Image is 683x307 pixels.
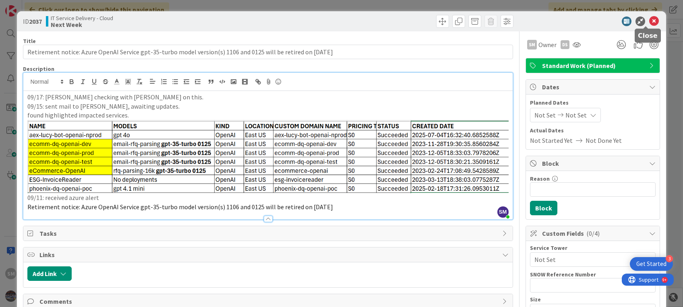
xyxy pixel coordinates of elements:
div: Get Started [636,260,666,268]
span: Not Set [565,110,587,120]
p: 09/15: sent mail to [PERSON_NAME], awaiting updates. [27,102,508,111]
span: Actual Dates [530,126,656,135]
span: Standard Work (Planned) [542,61,645,70]
span: Dates [542,82,645,92]
span: IT Service Delivery - Cloud [51,15,113,21]
div: Service Tower [530,245,656,251]
label: Title [23,37,36,45]
span: Comments [39,297,498,306]
div: Size [530,297,656,302]
div: 9+ [41,3,45,10]
div: Open Get Started checklist, remaining modules: 3 [630,257,673,271]
label: SNOW Reference Number [530,271,596,278]
span: Not Started Yet [530,136,573,145]
span: Owner [538,40,557,49]
span: ID [23,16,42,26]
span: ( 0/4 ) [586,229,600,237]
span: Retirement notice: Azure OpenAI Service gpt-35-turbo model version(s) 1106 and 0125 will be retir... [27,203,333,211]
span: Support [17,1,37,11]
p: 09/11: received azure alert [27,120,508,202]
span: Planned Dates [530,99,656,107]
b: 2037 [29,17,42,25]
span: Not Done Yet [586,136,622,145]
button: Block [530,201,557,215]
div: 3 [666,255,673,262]
div: SM [527,40,537,49]
span: Tasks [39,229,498,238]
button: Add Link [27,266,72,281]
p: 09/17: [PERSON_NAME] checking with [PERSON_NAME] on this. [27,93,508,102]
span: Not Set [534,255,642,264]
span: Not Set [534,110,556,120]
h5: Close [638,32,658,39]
img: image.png [27,120,508,193]
span: Links [39,250,498,260]
span: Custom Fields [542,229,645,238]
b: Next Week [51,21,113,28]
span: SM [497,206,509,218]
span: Description [23,65,54,72]
div: DS [561,40,569,49]
input: type card name here... [23,45,513,59]
span: Block [542,159,645,168]
label: Reason [530,175,550,182]
p: found highlighted impacted services. [27,111,508,120]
